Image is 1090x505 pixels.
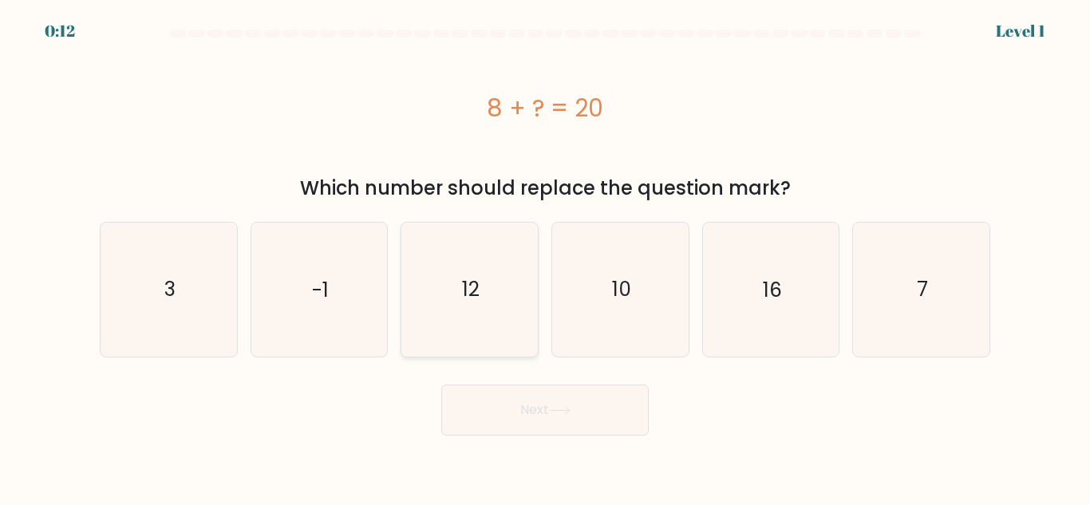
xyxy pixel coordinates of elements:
[45,19,75,43] div: 0:12
[100,90,990,126] div: 8 + ? = 20
[763,275,782,303] text: 16
[612,275,631,303] text: 10
[917,275,928,303] text: 7
[996,19,1045,43] div: Level 1
[312,275,329,303] text: -1
[441,385,649,436] button: Next
[462,275,480,303] text: 12
[164,275,176,303] text: 3
[109,174,981,203] div: Which number should replace the question mark?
